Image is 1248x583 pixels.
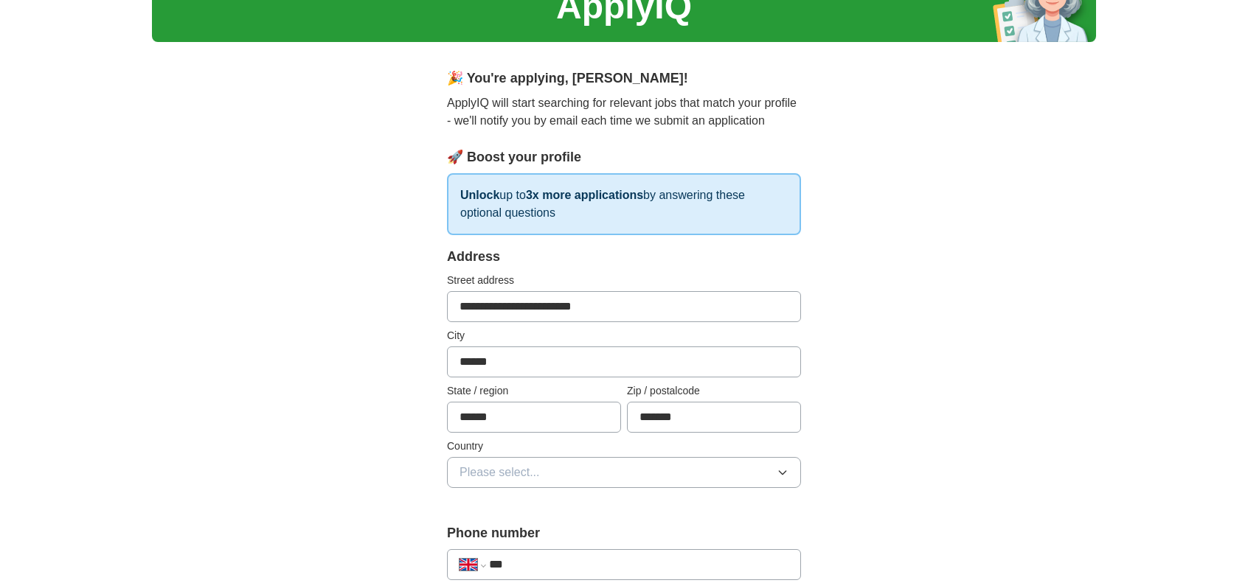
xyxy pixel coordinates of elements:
[447,457,801,488] button: Please select...
[460,189,499,201] strong: Unlock
[447,439,801,454] label: Country
[447,247,801,267] div: Address
[627,383,801,399] label: Zip / postalcode
[526,189,643,201] strong: 3x more applications
[447,173,801,235] p: up to by answering these optional questions
[447,69,801,88] div: 🎉 You're applying , [PERSON_NAME] !
[447,94,801,130] p: ApplyIQ will start searching for relevant jobs that match your profile - we'll notify you by emai...
[447,273,801,288] label: Street address
[447,147,801,167] div: 🚀 Boost your profile
[447,523,801,543] label: Phone number
[447,328,801,343] label: City
[460,464,540,481] span: Please select...
[447,383,621,399] label: State / region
